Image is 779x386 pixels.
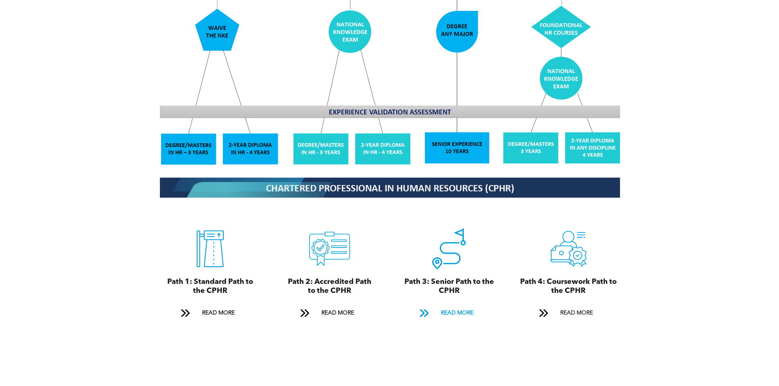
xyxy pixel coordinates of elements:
[438,306,476,321] span: READ MORE
[520,278,617,295] span: Path 4: Coursework Path to the CPHR
[319,306,357,321] span: READ MORE
[294,306,365,321] a: READ MORE
[175,306,245,321] a: READ MORE
[414,306,484,321] a: READ MORE
[199,306,238,321] span: READ MORE
[167,278,253,295] span: Path 1: Standard Path to the CPHR
[557,306,596,321] span: READ MORE
[404,278,494,295] span: Path 3: Senior Path to the CPHR
[533,306,604,321] a: READ MORE
[288,278,371,295] span: Path 2: Accredited Path to the CPHR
